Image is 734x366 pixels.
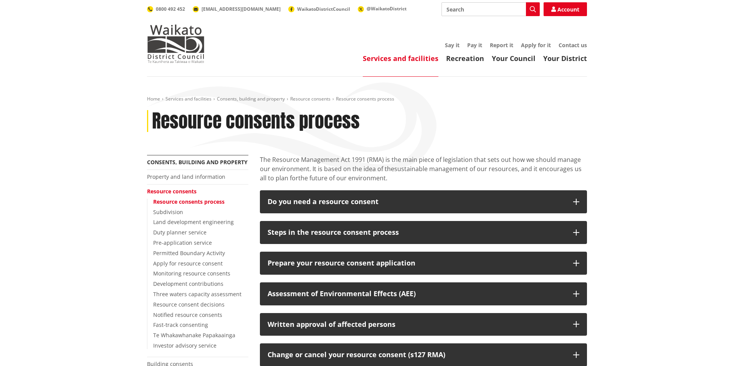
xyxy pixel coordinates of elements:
a: Resource consents process [153,198,225,205]
a: Land development engineering [153,218,234,226]
span: [EMAIL_ADDRESS][DOMAIN_NAME] [202,6,281,12]
a: Resource consent decisions [153,301,225,308]
a: Your Council [492,54,536,63]
a: Fast-track consenting [153,321,208,328]
a: Te Whakawhanake Papakaainga [153,331,235,339]
a: Consents, building and property [147,158,248,166]
a: WaikatoDistrictCouncil [288,6,350,12]
a: Recreation [446,54,484,63]
a: @WaikatoDistrict [358,5,407,12]
div: Steps in the resource consent process [268,229,565,236]
div: Assessment of Environmental Effects (AEE) [268,290,565,298]
a: Three waters capacity assessment [153,290,241,298]
a: Pre-application service [153,239,212,246]
a: Home [147,96,160,102]
div: Prepare your resource consent application [268,259,565,267]
button: Prepare your resource consent application [260,252,587,275]
a: Resource consents [147,188,197,195]
h1: Resource consents process [152,110,360,132]
a: Notified resource consents [153,311,222,318]
a: Duty planner service [153,229,207,236]
a: Subdivision [153,208,183,216]
a: Services and facilities [165,96,212,102]
a: 0800 492 452 [147,6,185,12]
a: Permitted Boundary Activity [153,249,225,257]
a: Say it [445,41,460,49]
a: Property and land information [147,173,225,180]
a: Monitoring resource consents [153,270,230,277]
span: 0800 492 452 [156,6,185,12]
button: Assessment of Environmental Effects (AEE) [260,282,587,305]
span: @WaikatoDistrict [367,5,407,12]
span: Resource consents process [336,96,394,102]
a: Resource consents [290,96,331,102]
nav: breadcrumb [147,96,587,102]
span: WaikatoDistrictCouncil [297,6,350,12]
a: Investor advisory service [153,342,217,349]
a: Report it [490,41,513,49]
div: Change or cancel your resource consent (s127 RMA) [268,351,565,359]
input: Search input [441,2,540,16]
p: The Resource Management Act 1991 (RMA) is the main piece of legislation that sets out how we shou... [260,155,587,183]
button: Written approval of affected persons [260,313,587,336]
a: Your District [543,54,587,63]
button: Do you need a resource consent [260,190,587,213]
a: Account [544,2,587,16]
a: [EMAIL_ADDRESS][DOMAIN_NAME] [193,6,281,12]
a: Contact us [559,41,587,49]
a: Apply for resource consent [153,260,223,267]
img: Waikato District Council - Te Kaunihera aa Takiwaa o Waikato [147,25,205,63]
a: Services and facilities [363,54,438,63]
a: Apply for it [521,41,551,49]
div: Written approval of affected persons [268,321,565,328]
div: Do you need a resource consent [268,198,565,206]
button: Steps in the resource consent process [260,221,587,244]
a: Consents, building and property [217,96,285,102]
a: Development contributions [153,280,223,287]
a: Pay it [467,41,482,49]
